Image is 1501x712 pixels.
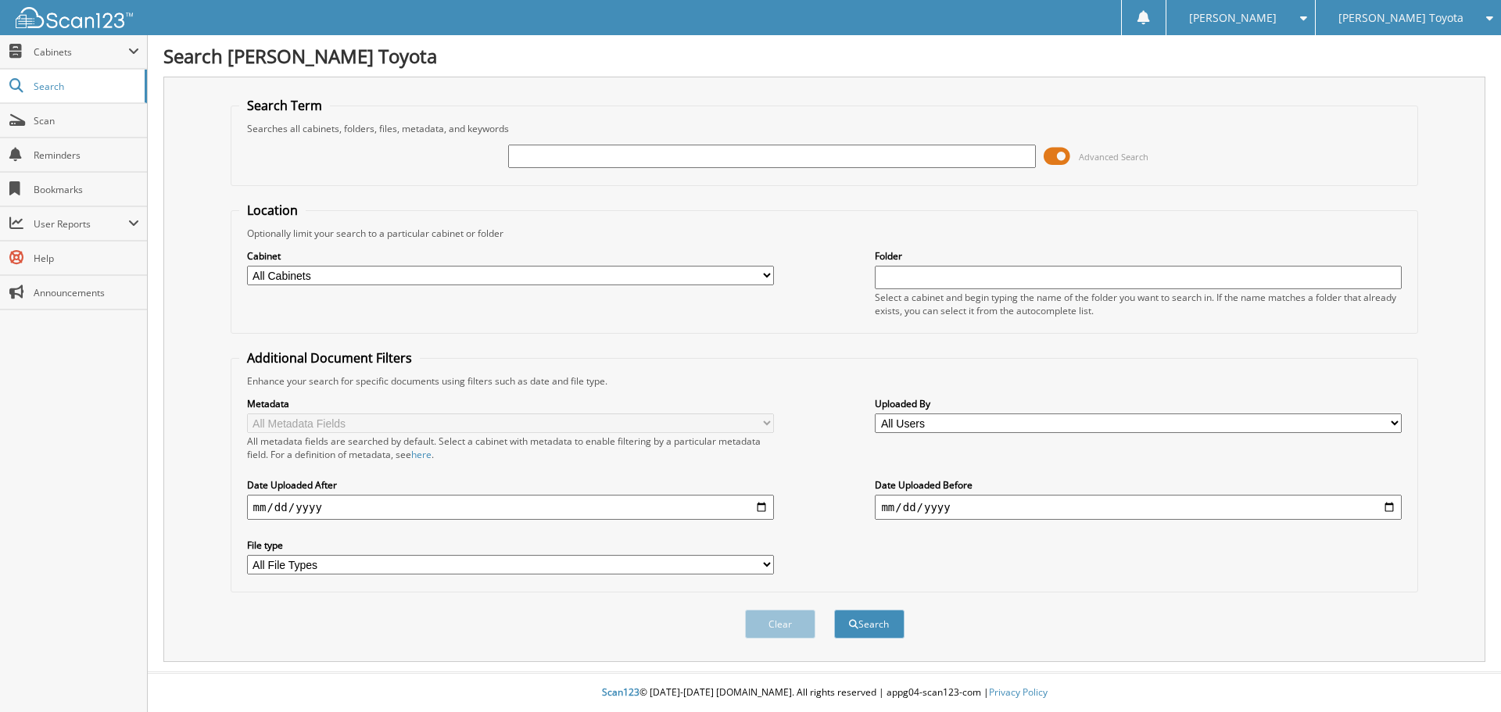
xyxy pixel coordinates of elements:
legend: Search Term [239,97,330,114]
span: Cabinets [34,45,128,59]
span: Scan [34,114,139,127]
div: Select a cabinet and begin typing the name of the folder you want to search in. If the name match... [875,291,1402,317]
a: here [411,448,432,461]
span: Search [34,80,137,93]
label: Metadata [247,397,774,410]
legend: Location [239,202,306,219]
label: Uploaded By [875,397,1402,410]
span: Announcements [34,286,139,299]
span: [PERSON_NAME] [1189,13,1277,23]
button: Search [834,610,905,639]
div: Searches all cabinets, folders, files, metadata, and keywords [239,122,1410,135]
button: Clear [745,610,815,639]
input: end [875,495,1402,520]
label: Folder [875,249,1402,263]
span: Scan123 [602,685,639,699]
label: Date Uploaded After [247,478,774,492]
input: start [247,495,774,520]
span: Bookmarks [34,183,139,196]
span: Advanced Search [1079,151,1148,163]
img: scan123-logo-white.svg [16,7,133,28]
span: Help [34,252,139,265]
span: User Reports [34,217,128,231]
a: Privacy Policy [989,685,1048,699]
legend: Additional Document Filters [239,349,420,367]
div: © [DATE]-[DATE] [DOMAIN_NAME]. All rights reserved | appg04-scan123-com | [148,674,1501,712]
div: Optionally limit your search to a particular cabinet or folder [239,227,1410,240]
div: Enhance your search for specific documents using filters such as date and file type. [239,374,1410,388]
div: All metadata fields are searched by default. Select a cabinet with metadata to enable filtering b... [247,435,774,461]
h1: Search [PERSON_NAME] Toyota [163,43,1485,69]
label: Date Uploaded Before [875,478,1402,492]
label: Cabinet [247,249,774,263]
label: File type [247,538,774,552]
span: Reminders [34,148,139,162]
span: [PERSON_NAME] Toyota [1338,13,1463,23]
